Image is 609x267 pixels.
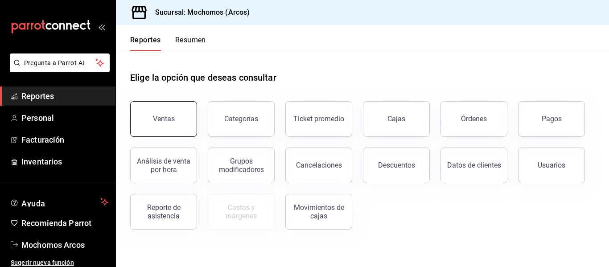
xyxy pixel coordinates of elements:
span: Reportes [21,90,108,102]
a: Cajas [363,101,430,137]
button: Pregunta a Parrot AI [10,53,110,72]
div: Categorías [224,115,258,123]
a: Pregunta a Parrot AI [6,65,110,74]
div: Análisis de venta por hora [136,157,191,174]
span: Pregunta a Parrot AI [24,58,96,68]
button: Cancelaciones [285,148,352,183]
button: Descuentos [363,148,430,183]
h3: Sucursal: Mochomos (Arcos) [148,7,250,18]
span: Ayuda [21,197,97,207]
div: Ticket promedio [293,115,344,123]
button: Ventas [130,101,197,137]
div: Ventas [153,115,175,123]
span: Inventarios [21,156,108,168]
button: Ticket promedio [285,101,352,137]
button: Órdenes [440,101,507,137]
button: Resumen [175,36,206,51]
div: Datos de clientes [447,161,501,169]
button: Pagos [518,101,585,137]
button: Reporte de asistencia [130,194,197,230]
div: Cajas [387,114,406,124]
button: Datos de clientes [440,148,507,183]
span: Mochomos Arcos [21,239,108,251]
div: Movimientos de cajas [291,203,346,220]
span: Facturación [21,134,108,146]
button: Usuarios [518,148,585,183]
button: Movimientos de cajas [285,194,352,230]
h1: Elige la opción que deseas consultar [130,71,276,84]
div: Pagos [542,115,562,123]
div: Cancelaciones [296,161,342,169]
div: Descuentos [378,161,415,169]
button: Análisis de venta por hora [130,148,197,183]
div: navigation tabs [130,36,206,51]
div: Grupos modificadores [214,157,269,174]
div: Usuarios [538,161,565,169]
div: Costos y márgenes [214,203,269,220]
div: Órdenes [461,115,487,123]
button: Grupos modificadores [208,148,275,183]
button: open_drawer_menu [98,23,105,30]
button: Categorías [208,101,275,137]
span: Personal [21,112,108,124]
div: Reporte de asistencia [136,203,191,220]
span: Recomienda Parrot [21,217,108,229]
button: Reportes [130,36,161,51]
button: Contrata inventarios para ver este reporte [208,194,275,230]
